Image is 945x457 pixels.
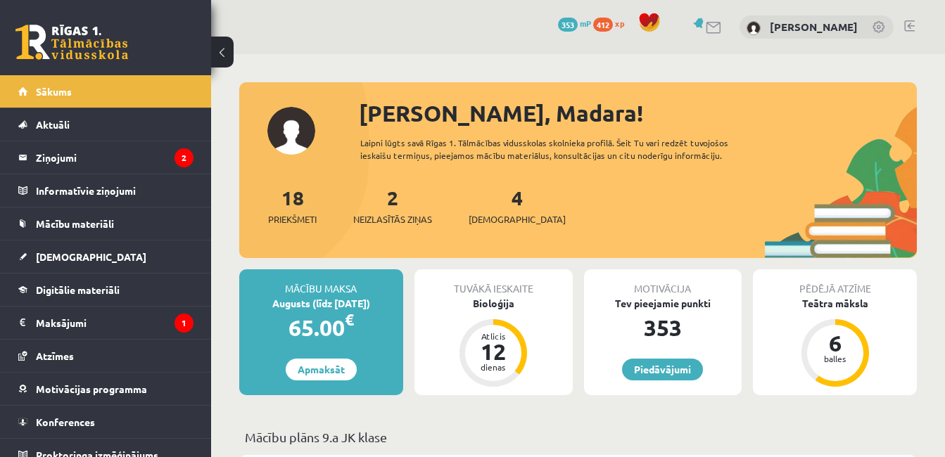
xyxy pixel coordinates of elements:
[18,207,194,240] a: Mācību materiāli
[584,269,742,296] div: Motivācija
[15,25,128,60] a: Rīgas 1. Tālmācības vidusskola
[753,296,917,389] a: Teātra māksla 6 balles
[36,382,147,395] span: Motivācijas programma
[469,185,566,226] a: 4[DEMOGRAPHIC_DATA]
[469,212,566,226] span: [DEMOGRAPHIC_DATA]
[753,269,917,296] div: Pēdējā atzīme
[36,416,95,428] span: Konferences
[18,340,194,372] a: Atzīmes
[814,332,856,354] div: 6
[36,217,114,230] span: Mācību materiāli
[36,307,194,339] legend: Maksājumi
[36,118,70,131] span: Aktuāli
[18,406,194,438] a: Konferences
[18,273,194,306] a: Digitālie materiāli
[36,174,194,207] legend: Informatīvie ziņojumi
[753,296,917,311] div: Teātra māksla
[472,363,514,371] div: dienas
[472,332,514,340] div: Atlicis
[353,212,432,226] span: Neizlasītās ziņas
[18,307,194,339] a: Maksājumi1
[414,296,573,311] div: Bioloģija
[18,141,194,174] a: Ziņojumi2
[18,240,194,273] a: [DEMOGRAPHIC_DATA]
[239,296,403,311] div: Augusts (līdz [DATE])
[414,296,573,389] a: Bioloģija Atlicis 12 dienas
[359,96,917,130] div: [PERSON_NAME], Madara!
[584,311,742,345] div: 353
[558,18,591,29] a: 353 mP
[18,108,194,141] a: Aktuāli
[580,18,591,29] span: mP
[36,283,120,296] span: Digitālie materiāli
[268,212,317,226] span: Priekšmeti
[18,75,194,108] a: Sākums
[472,340,514,363] div: 12
[36,85,72,98] span: Sākums
[286,359,357,380] a: Apmaksāt
[770,20,858,34] a: [PERSON_NAME]
[239,311,403,345] div: 65.00
[360,136,767,162] div: Laipni lūgts savā Rīgas 1. Tālmācības vidusskolas skolnieka profilā. Šeit Tu vari redzēt tuvojošo...
[36,349,74,362] span: Atzīmes
[239,269,403,296] div: Mācību maksa
[175,148,194,167] i: 2
[593,18,613,32] span: 412
[345,309,354,330] span: €
[175,314,194,333] i: 1
[36,250,146,263] span: [DEMOGRAPHIC_DATA]
[245,427,911,446] p: Mācību plāns 9.a JK klase
[18,373,194,405] a: Motivācijas programma
[268,185,317,226] a: 18Priekšmeti
[593,18,631,29] a: 412 xp
[615,18,624,29] span: xp
[747,21,761,35] img: Madara Karziņina
[814,354,856,363] div: balles
[36,141,194,174] legend: Ziņojumi
[414,269,573,296] div: Tuvākā ieskaite
[622,359,703,380] a: Piedāvājumi
[558,18,578,32] span: 353
[18,174,194,207] a: Informatīvie ziņojumi
[584,296,742,311] div: Tev pieejamie punkti
[353,185,432,226] a: 2Neizlasītās ziņas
